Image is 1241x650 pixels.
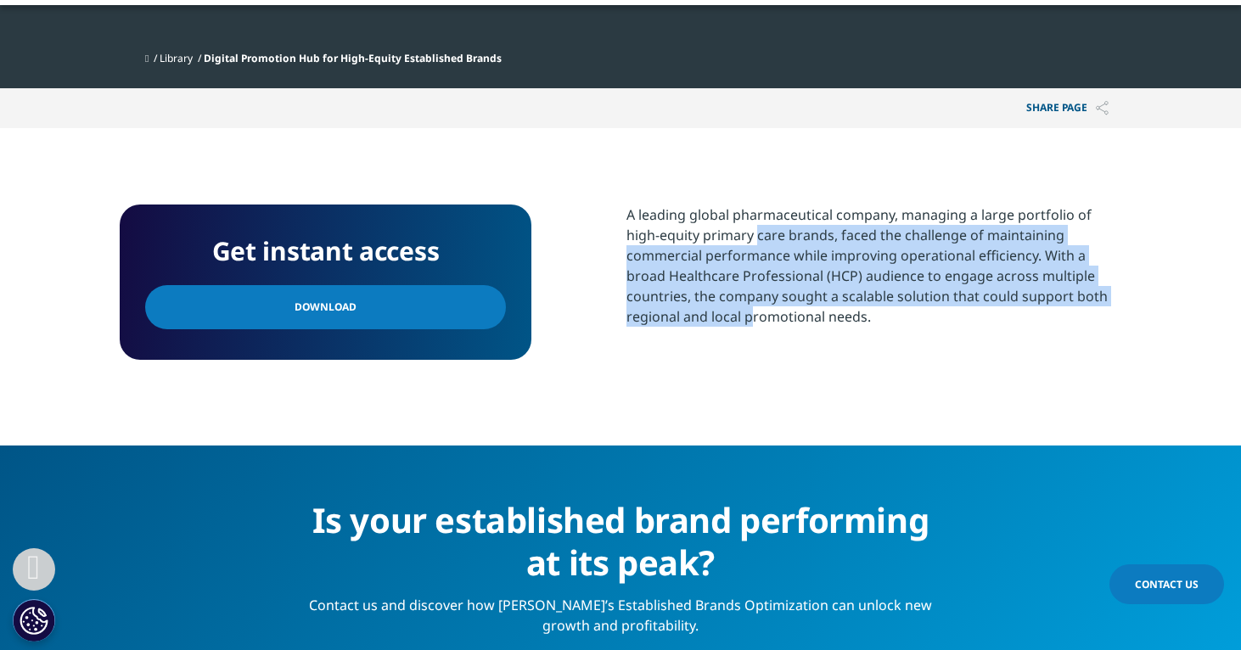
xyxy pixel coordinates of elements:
[145,230,506,272] h4: Get instant access
[626,205,1121,327] div: A leading global pharmaceutical company, managing a large portfolio of high-equity primary care b...
[13,599,55,642] button: Cookie-Einstellungen
[204,51,502,65] span: Digital Promotion Hub for High-Equity Established Brands
[1135,577,1199,591] span: Contact Us
[1096,101,1109,115] img: Share PAGE
[160,51,193,65] a: Library
[1014,88,1121,128] p: Share PAGE
[293,488,948,584] div: Is your established brand performing at its peak?
[293,584,948,636] div: Contact us and discover how [PERSON_NAME]’s Established Brands Optimization can unlock new growth...
[1014,88,1121,128] button: Share PAGEShare PAGE
[145,285,506,329] a: Download
[295,298,357,317] span: Download
[1109,564,1224,604] a: Contact Us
